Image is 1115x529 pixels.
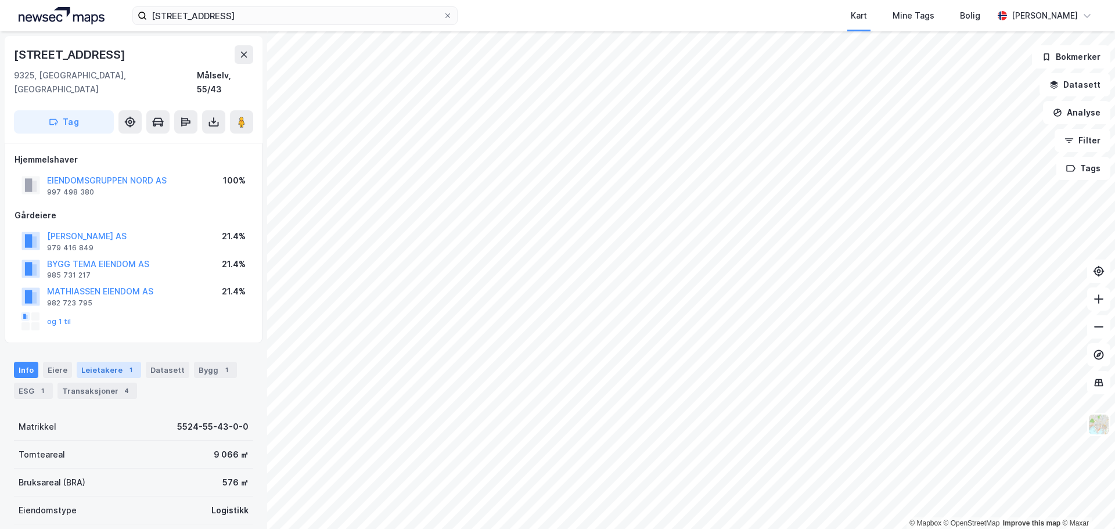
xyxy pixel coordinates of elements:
[222,285,246,298] div: 21.4%
[177,420,249,434] div: 5524-55-43-0-0
[1032,45,1110,69] button: Bokmerker
[47,298,92,308] div: 982 723 795
[194,362,237,378] div: Bygg
[77,362,141,378] div: Leietakere
[19,476,85,490] div: Bruksareal (BRA)
[14,110,114,134] button: Tag
[19,420,56,434] div: Matrikkel
[222,476,249,490] div: 576 ㎡
[47,188,94,197] div: 997 498 380
[893,9,934,23] div: Mine Tags
[57,383,137,399] div: Transaksjoner
[221,364,232,376] div: 1
[47,271,91,280] div: 985 731 217
[214,448,249,462] div: 9 066 ㎡
[211,503,249,517] div: Logistikk
[146,362,189,378] div: Datasett
[43,362,72,378] div: Eiere
[19,503,77,517] div: Eiendomstype
[1003,519,1060,527] a: Improve this map
[14,69,197,96] div: 9325, [GEOGRAPHIC_DATA], [GEOGRAPHIC_DATA]
[47,243,93,253] div: 979 416 849
[1056,157,1110,180] button: Tags
[222,257,246,271] div: 21.4%
[1043,101,1110,124] button: Analyse
[197,69,253,96] div: Målselv, 55/43
[222,229,246,243] div: 21.4%
[909,519,941,527] a: Mapbox
[19,448,65,462] div: Tomteareal
[147,7,443,24] input: Søk på adresse, matrikkel, gårdeiere, leietakere eller personer
[37,385,48,397] div: 1
[944,519,1000,527] a: OpenStreetMap
[19,7,105,24] img: logo.a4113a55bc3d86da70a041830d287a7e.svg
[15,208,253,222] div: Gårdeiere
[1057,473,1115,529] div: Kontrollprogram for chat
[223,174,246,188] div: 100%
[1057,473,1115,529] iframe: Chat Widget
[1055,129,1110,152] button: Filter
[960,9,980,23] div: Bolig
[1088,413,1110,436] img: Z
[14,383,53,399] div: ESG
[851,9,867,23] div: Kart
[1012,9,1078,23] div: [PERSON_NAME]
[15,153,253,167] div: Hjemmelshaver
[14,45,128,64] div: [STREET_ADDRESS]
[121,385,132,397] div: 4
[14,362,38,378] div: Info
[125,364,136,376] div: 1
[1040,73,1110,96] button: Datasett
